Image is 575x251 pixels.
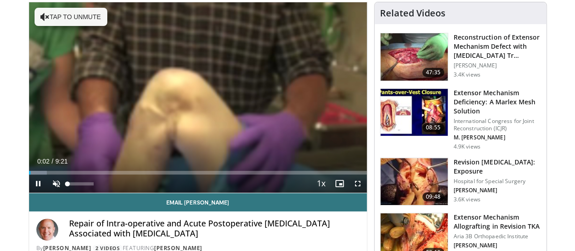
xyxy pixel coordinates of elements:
[29,2,367,193] video-js: Video Player
[52,158,54,165] span: /
[422,192,444,201] span: 09:48
[380,8,445,19] h4: Related Videos
[380,158,448,205] img: 01949379-fd6a-4e7a-9c72-3c7e5cc110f0.150x105_q85_crop-smart_upscale.jpg
[454,71,480,78] p: 3.4K views
[454,62,541,69] p: [PERSON_NAME]
[380,33,541,81] a: 47:35 Reconstruction of Extensor Mechanism Defect with [MEDICAL_DATA] Tr… [PERSON_NAME] 3.4K views
[380,88,541,150] a: 08:55 Extensor Mechanism Deficiency: A Marlex Mesh Solution International Congress for Joint Reco...
[37,158,50,165] span: 0:02
[454,213,541,231] h3: Extensor Mechanism Allografting in Revision TKA
[312,174,330,193] button: Playback Rate
[349,174,367,193] button: Fullscreen
[36,219,58,241] img: Avatar
[380,33,448,81] img: 8cd9e55f-800b-4d76-8c57-b8de3b6fffe7.150x105_q85_crop-smart_upscale.jpg
[29,171,367,174] div: Progress Bar
[330,174,349,193] button: Enable picture-in-picture mode
[69,219,360,238] h4: Repair of Intra-operative and Acute Postoperative [MEDICAL_DATA] Associated with [MEDICAL_DATA]
[454,143,480,150] p: 4.9K views
[454,178,541,185] p: Hospital for Special Surgery
[29,174,47,193] button: Pause
[68,182,94,185] div: Volume Level
[454,233,541,240] p: Aria 3B Orthopaedic Institute
[29,193,367,211] a: Email [PERSON_NAME]
[422,68,444,77] span: 47:35
[454,196,480,203] p: 3.6K views
[35,8,107,26] button: Tap to unmute
[47,174,65,193] button: Unmute
[380,89,448,136] img: eba9dcd1-91c0-4fe7-8e9d-3e6752fce35c.150x105_q85_crop-smart_upscale.jpg
[55,158,68,165] span: 9:21
[454,242,541,249] p: [PERSON_NAME]
[454,158,541,176] h3: Revision [MEDICAL_DATA]: Exposure
[454,187,541,194] p: [PERSON_NAME]
[454,88,541,116] h3: Extensor Mechanism Deficiency: A Marlex Mesh Solution
[454,33,541,60] h3: Reconstruction of Extensor Mechanism Defect with [MEDICAL_DATA] Tr…
[454,118,541,132] p: International Congress for Joint Reconstruction (ICJR)
[380,158,541,206] a: 09:48 Revision [MEDICAL_DATA]: Exposure Hospital for Special Surgery [PERSON_NAME] 3.6K views
[422,123,444,132] span: 08:55
[454,134,541,141] p: M. [PERSON_NAME]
